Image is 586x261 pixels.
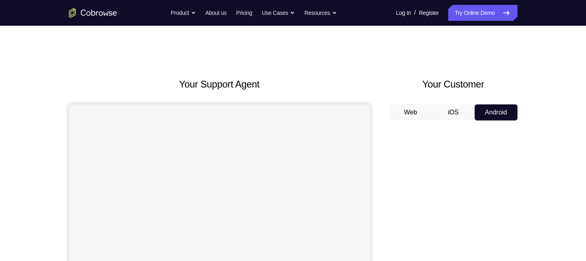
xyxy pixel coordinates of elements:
[69,77,370,92] h2: Your Support Agent
[205,5,226,21] a: About us
[448,5,517,21] a: Try Online Demo
[419,5,439,21] a: Register
[389,77,518,92] h2: Your Customer
[304,5,337,21] button: Resources
[432,104,475,120] button: iOS
[396,5,411,21] a: Log In
[389,104,432,120] button: Web
[69,8,117,18] a: Go to the home page
[414,8,416,18] span: /
[262,5,295,21] button: Use Cases
[475,104,518,120] button: Android
[236,5,252,21] a: Pricing
[171,5,196,21] button: Product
